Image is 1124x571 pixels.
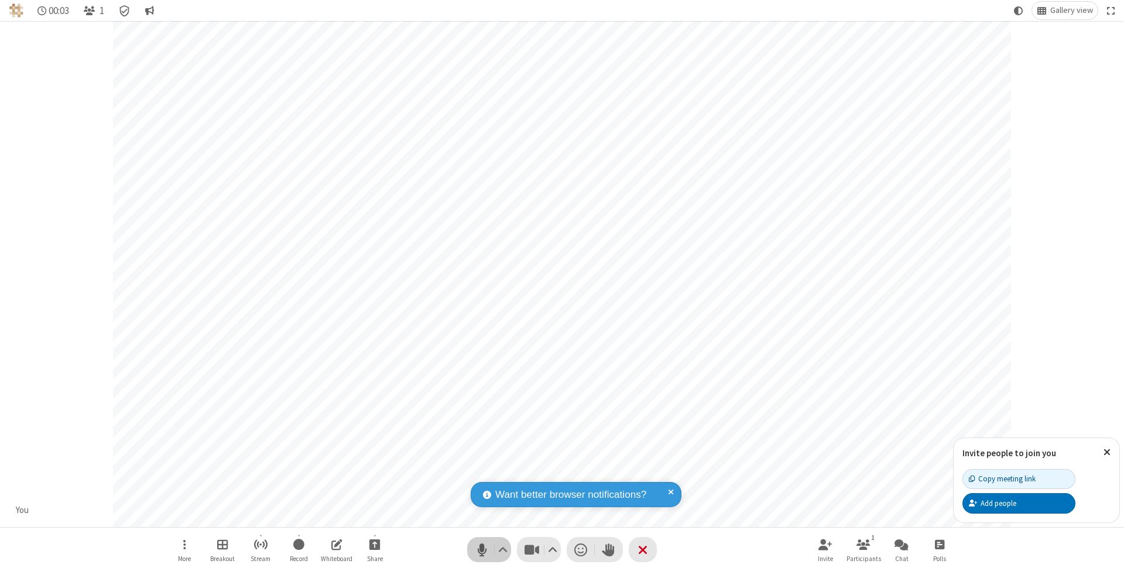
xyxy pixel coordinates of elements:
button: Open menu [167,533,202,566]
button: Mute (⌘+Shift+A) [467,537,511,562]
button: Open participant list [78,2,109,19]
button: Start recording [281,533,316,566]
div: Meeting details Encryption enabled [114,2,136,19]
button: Open chat [884,533,919,566]
button: Start streaming [243,533,278,566]
span: More [178,555,191,562]
div: Timer [33,2,74,19]
span: Whiteboard [321,555,352,562]
button: Raise hand [595,537,623,562]
button: Invite participants (⌘+Shift+I) [808,533,843,566]
button: Conversation [140,2,159,19]
button: Open participant list [846,533,881,566]
button: Change layout [1032,2,1098,19]
div: Copy meeting link [969,473,1036,484]
span: Invite [818,555,833,562]
button: Copy meeting link [962,469,1075,489]
span: Polls [933,555,946,562]
img: QA Selenium DO NOT DELETE OR CHANGE [9,4,23,18]
span: 1 [100,5,104,16]
button: Stop video (⌘+Shift+V) [517,537,561,562]
span: Chat [895,555,909,562]
button: End or leave meeting [629,537,657,562]
button: Using system theme [1009,2,1028,19]
span: Share [367,555,383,562]
button: Video setting [545,537,561,562]
div: You [12,504,33,517]
label: Invite people to join you [962,447,1056,459]
div: 1 [868,532,878,543]
span: Stream [251,555,270,562]
button: Close popover [1095,438,1119,467]
button: Audio settings [495,537,511,562]
span: Gallery view [1050,6,1093,15]
span: Breakout [210,555,235,562]
button: Open poll [922,533,957,566]
span: Participants [847,555,881,562]
button: Start sharing [357,533,392,566]
button: Add people [962,493,1075,513]
span: Want better browser notifications? [495,487,646,502]
span: Record [290,555,308,562]
button: Send a reaction [567,537,595,562]
button: Open shared whiteboard [319,533,354,566]
button: Fullscreen [1102,2,1120,19]
span: 00:03 [49,5,69,16]
button: Manage Breakout Rooms [205,533,240,566]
